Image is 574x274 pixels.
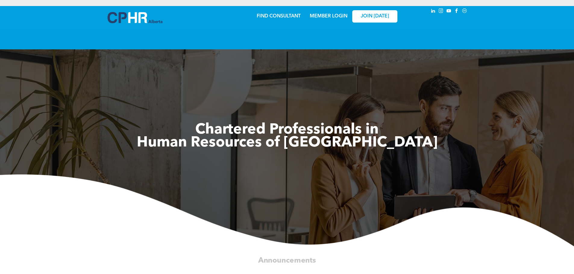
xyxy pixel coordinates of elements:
a: FIND CONSULTANT [257,14,301,19]
span: JOIN [DATE] [361,14,389,19]
a: JOIN [DATE] [352,10,397,23]
img: A blue and white logo for cp alberta [108,12,162,23]
a: Social network [461,8,468,16]
a: youtube [446,8,452,16]
a: linkedin [430,8,437,16]
span: Human Resources of [GEOGRAPHIC_DATA] [137,136,438,150]
span: Announcements [258,257,316,264]
span: Chartered Professionals in [195,123,379,137]
a: MEMBER LOGIN [310,14,347,19]
a: facebook [453,8,460,16]
a: instagram [438,8,444,16]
